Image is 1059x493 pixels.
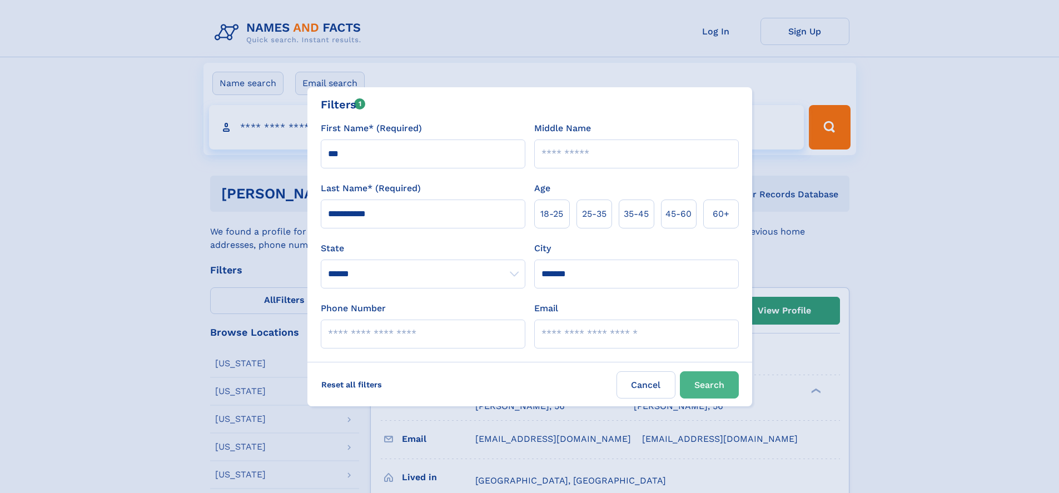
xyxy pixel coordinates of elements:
label: Age [534,182,550,195]
label: Phone Number [321,302,386,315]
label: Email [534,302,558,315]
label: State [321,242,525,255]
span: 25‑35 [582,207,606,221]
button: Search [680,371,739,399]
div: Filters [321,96,366,113]
label: Cancel [616,371,675,399]
label: First Name* (Required) [321,122,422,135]
span: 60+ [713,207,729,221]
label: Last Name* (Required) [321,182,421,195]
label: City [534,242,551,255]
span: 18‑25 [540,207,563,221]
span: 35‑45 [624,207,649,221]
label: Middle Name [534,122,591,135]
label: Reset all filters [314,371,389,398]
span: 45‑60 [665,207,692,221]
